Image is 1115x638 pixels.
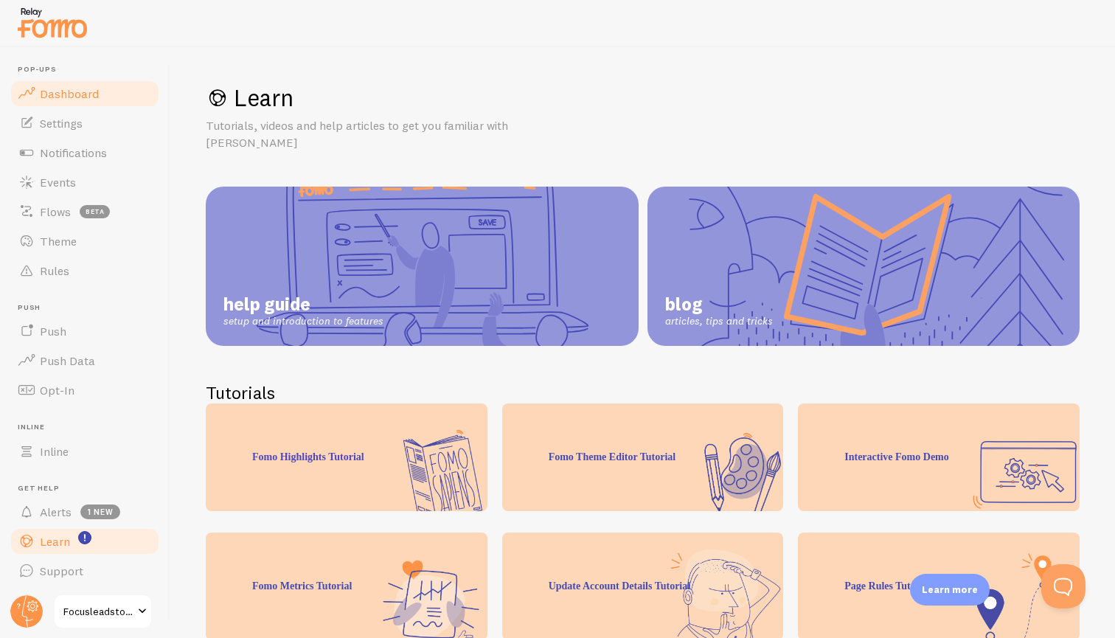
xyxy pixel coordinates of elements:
[1041,564,1086,608] iframe: Help Scout Beacon - Open
[18,423,161,432] span: Inline
[206,187,639,346] a: help guide setup and introduction to features
[922,583,978,597] p: Learn more
[9,316,161,346] a: Push
[15,4,89,41] img: fomo-relay-logo-orange.svg
[40,86,99,101] span: Dashboard
[206,117,560,151] p: Tutorials, videos and help articles to get you familiar with [PERSON_NAME]
[798,403,1080,511] div: Interactive Fomo Demo
[647,187,1080,346] a: blog articles, tips and tricks
[18,484,161,493] span: Get Help
[9,437,161,466] a: Inline
[223,315,383,328] span: setup and introduction to features
[40,353,95,368] span: Push Data
[206,381,1080,404] h2: Tutorials
[502,403,784,511] div: Fomo Theme Editor Tutorial
[9,346,161,375] a: Push Data
[9,197,161,226] a: Flows beta
[9,256,161,285] a: Rules
[78,531,91,544] svg: <p>Watch New Feature Tutorials!</p>
[910,574,990,606] div: Learn more
[665,293,773,315] span: blog
[206,403,487,511] div: Fomo Highlights Tutorial
[9,138,161,167] a: Notifications
[63,603,133,620] span: Focusleadstoprogress
[18,65,161,74] span: Pop-ups
[80,504,120,519] span: 1 new
[40,324,66,339] span: Push
[40,175,76,190] span: Events
[40,145,107,160] span: Notifications
[223,293,383,315] span: help guide
[40,444,69,459] span: Inline
[40,564,83,578] span: Support
[40,504,72,519] span: Alerts
[9,167,161,197] a: Events
[665,315,773,328] span: articles, tips and tricks
[40,116,83,131] span: Settings
[9,527,161,556] a: Learn
[9,226,161,256] a: Theme
[9,556,161,586] a: Support
[40,204,71,219] span: Flows
[40,263,69,278] span: Rules
[9,79,161,108] a: Dashboard
[40,383,74,398] span: Opt-In
[206,83,1080,113] h1: Learn
[9,497,161,527] a: Alerts 1 new
[9,375,161,405] a: Opt-In
[18,303,161,313] span: Push
[40,234,77,249] span: Theme
[9,108,161,138] a: Settings
[40,534,70,549] span: Learn
[53,594,153,629] a: Focusleadstoprogress
[80,205,110,218] span: beta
